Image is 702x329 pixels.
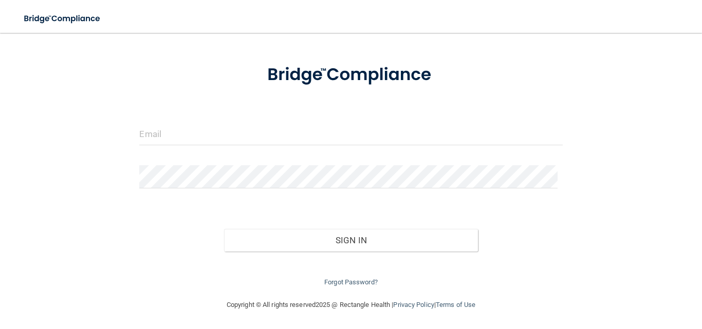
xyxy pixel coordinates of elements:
a: Privacy Policy [393,301,434,308]
button: Sign In [224,229,478,251]
input: Email [139,122,562,145]
img: bridge_compliance_login_screen.278c3ca4.svg [15,8,110,29]
iframe: Drift Widget Chat Controller [524,256,690,297]
img: bridge_compliance_login_screen.278c3ca4.svg [249,52,453,98]
a: Forgot Password? [324,278,378,286]
div: Copyright © All rights reserved 2025 @ Rectangle Health | | [163,288,539,321]
a: Terms of Use [436,301,475,308]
